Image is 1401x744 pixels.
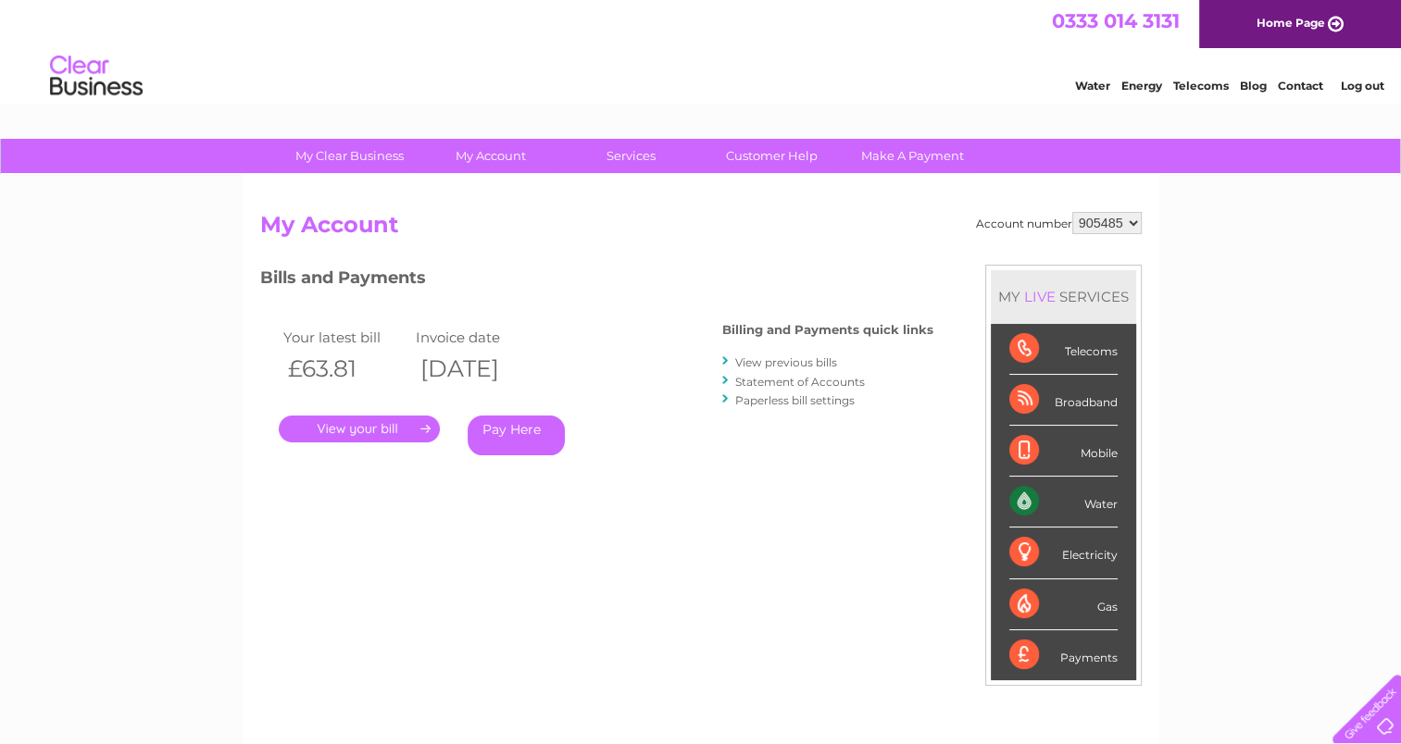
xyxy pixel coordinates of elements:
a: Blog [1240,79,1267,93]
div: Water [1009,477,1118,527]
a: Statement of Accounts [735,375,865,389]
div: Electricity [1009,527,1118,578]
a: 0333 014 3131 [1052,9,1180,32]
div: Account number [976,212,1142,234]
td: Invoice date [411,325,544,350]
div: Telecoms [1009,324,1118,375]
th: [DATE] [411,350,544,388]
a: Log out [1340,79,1383,93]
th: £63.81 [279,350,412,388]
a: Telecoms [1173,79,1229,93]
div: LIVE [1020,288,1059,305]
a: Services [555,139,707,173]
div: Mobile [1009,426,1118,477]
a: Energy [1121,79,1162,93]
div: Payments [1009,630,1118,680]
a: View previous bills [735,355,837,369]
a: Make A Payment [836,139,989,173]
a: Paperless bill settings [735,393,855,407]
td: Your latest bill [279,325,412,350]
a: Pay Here [468,415,565,455]
h4: Billing and Payments quick links [722,323,933,337]
a: Contact [1278,79,1323,93]
img: logo.png [49,48,144,105]
div: Gas [1009,579,1118,630]
div: Clear Business is a trading name of Verastar Limited (registered in [GEOGRAPHIC_DATA] No. 3667643... [264,10,1139,90]
h2: My Account [260,212,1142,247]
a: My Account [414,139,567,173]
a: Customer Help [695,139,848,173]
div: MY SERVICES [991,270,1136,323]
div: Broadband [1009,375,1118,426]
a: Water [1075,79,1110,93]
h3: Bills and Payments [260,265,933,297]
a: My Clear Business [273,139,426,173]
a: . [279,415,440,442]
